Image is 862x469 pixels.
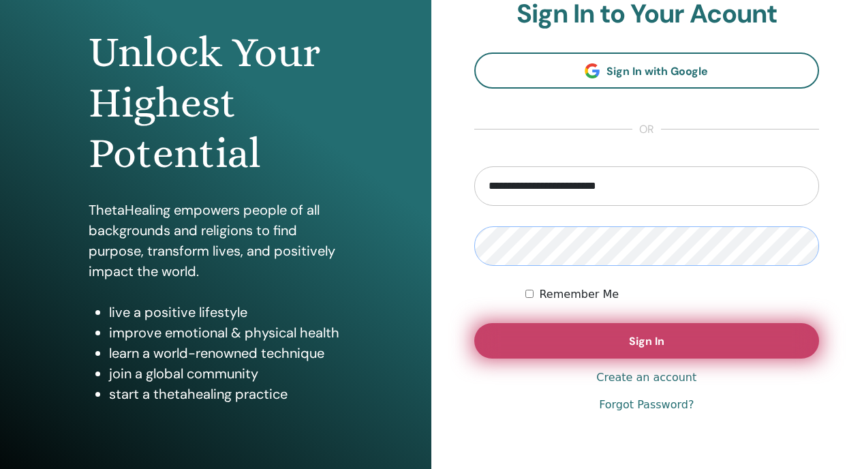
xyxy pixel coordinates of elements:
[525,286,819,303] div: Keep me authenticated indefinitely or until I manually logout
[599,397,694,413] a: Forgot Password?
[109,343,342,363] li: learn a world-renowned technique
[629,334,664,348] span: Sign In
[109,302,342,322] li: live a positive lifestyle
[89,27,342,179] h1: Unlock Your Highest Potential
[606,64,708,78] span: Sign In with Google
[109,384,342,404] li: start a thetahealing practice
[474,52,820,89] a: Sign In with Google
[596,369,696,386] a: Create an account
[109,363,342,384] li: join a global community
[109,322,342,343] li: improve emotional & physical health
[474,323,820,359] button: Sign In
[89,200,342,282] p: ThetaHealing empowers people of all backgrounds and religions to find purpose, transform lives, a...
[632,121,661,138] span: or
[539,286,619,303] label: Remember Me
